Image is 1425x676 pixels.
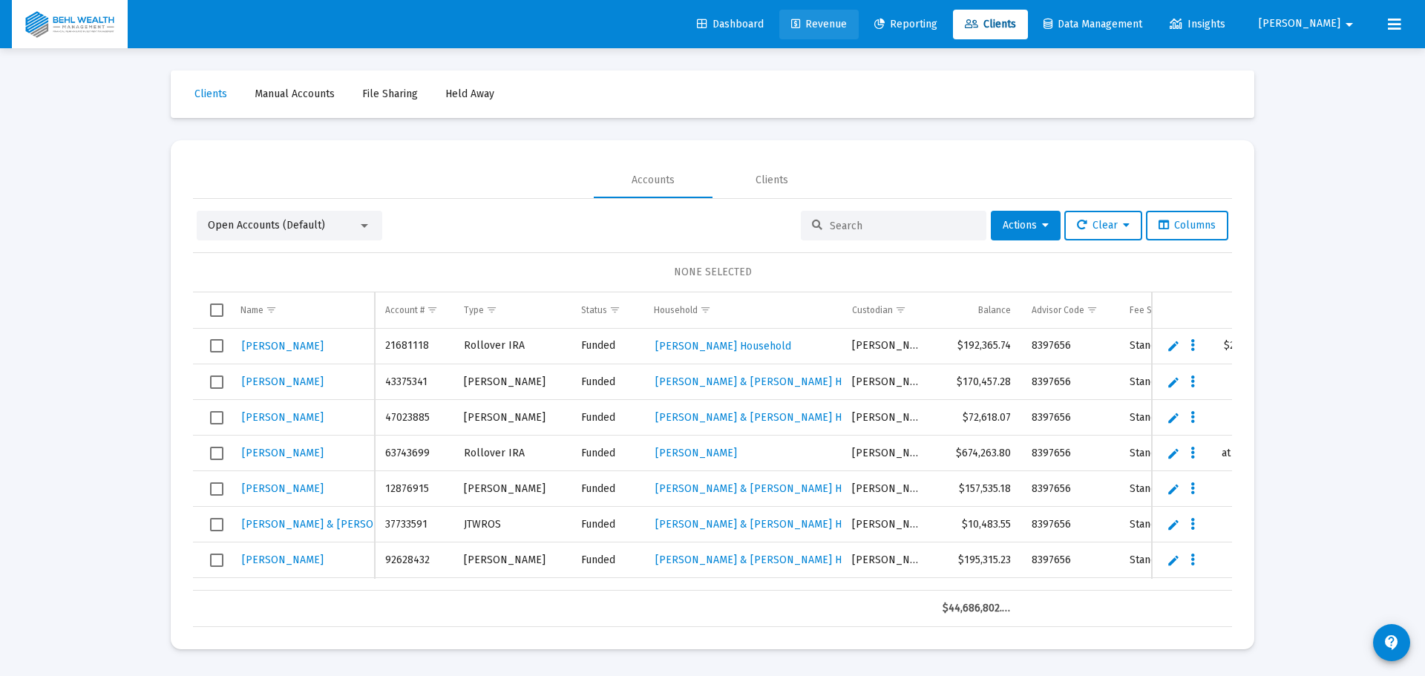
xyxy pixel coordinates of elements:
[1167,447,1180,460] a: Edit
[842,542,932,578] td: [PERSON_NAME]
[654,513,888,535] a: [PERSON_NAME] & [PERSON_NAME] Household
[655,411,886,424] span: [PERSON_NAME] & [PERSON_NAME] Household
[655,340,791,352] span: [PERSON_NAME] Household
[240,304,263,316] div: Name
[654,335,793,357] a: [PERSON_NAME] Household
[1159,219,1216,232] span: Columns
[842,507,932,542] td: [PERSON_NAME]
[1119,436,1259,471] td: Standard - starting at 1%
[1021,364,1119,400] td: 8397656
[571,292,644,328] td: Column Status
[453,507,570,542] td: JTWROS
[978,304,1011,316] div: Balance
[453,436,570,471] td: Rollover IRA
[654,585,888,606] a: [PERSON_NAME] & [PERSON_NAME] Household
[1383,634,1401,652] mat-icon: contact_support
[1021,542,1119,578] td: 8397656
[842,329,932,364] td: [PERSON_NAME]
[852,304,893,316] div: Custodian
[1146,211,1228,240] button: Columns
[433,79,506,109] a: Held Away
[1021,329,1119,364] td: 8397656
[654,442,738,464] a: [PERSON_NAME]
[1130,304,1194,316] div: Fee Structure(s)
[240,371,325,393] a: [PERSON_NAME]
[453,542,570,578] td: [PERSON_NAME]
[242,447,324,459] span: [PERSON_NAME]
[1241,9,1376,39] button: [PERSON_NAME]
[953,10,1028,39] a: Clients
[255,88,335,100] span: Manual Accounts
[581,304,607,316] div: Status
[842,436,932,471] td: [PERSON_NAME]
[240,335,325,357] a: [PERSON_NAME]
[830,220,975,232] input: Search
[842,364,932,400] td: [PERSON_NAME]
[643,292,841,328] td: Column Household
[205,265,1220,280] div: NONE SELECTED
[453,364,570,400] td: [PERSON_NAME]
[1119,329,1259,364] td: Standard - first tier $250k
[581,588,634,603] div: Funded
[1119,471,1259,507] td: Standard Schedule
[1167,554,1180,567] a: Edit
[210,411,223,424] div: Select row
[581,446,634,461] div: Funded
[375,436,453,471] td: 63743699
[243,79,347,109] a: Manual Accounts
[242,554,324,566] span: [PERSON_NAME]
[779,10,859,39] a: Revenue
[193,292,1232,627] div: Data grid
[581,553,634,568] div: Funded
[208,219,325,232] span: Open Accounts (Default)
[965,18,1016,30] span: Clients
[932,364,1021,400] td: $170,457.28
[791,18,847,30] span: Revenue
[1021,471,1119,507] td: 8397656
[932,578,1021,614] td: $638,592.96
[1167,375,1180,389] a: Edit
[842,292,932,328] td: Column Custodian
[1170,18,1225,30] span: Insights
[375,400,453,436] td: 47023885
[632,173,675,188] div: Accounts
[1021,578,1119,614] td: 8197829, 8401641
[655,518,886,531] span: [PERSON_NAME] & [PERSON_NAME] Household
[1021,436,1119,471] td: 8397656
[230,292,375,328] td: Column Name
[581,517,634,532] div: Funded
[242,518,419,531] span: [PERSON_NAME] & [PERSON_NAME]
[932,542,1021,578] td: $195,315.23
[1032,10,1154,39] a: Data Management
[654,304,698,316] div: Household
[654,549,888,571] a: [PERSON_NAME] & [PERSON_NAME] Household
[210,447,223,460] div: Select row
[700,304,711,315] span: Show filter options for column 'Household'
[1087,304,1098,315] span: Show filter options for column 'Advisor Code'
[1119,507,1259,542] td: Standard Schedule
[210,518,223,531] div: Select row
[1021,507,1119,542] td: 8397656
[1119,292,1259,328] td: Column Fee Structure(s)
[375,364,453,400] td: 43375341
[1167,411,1180,424] a: Edit
[932,400,1021,436] td: $72,618.07
[1167,339,1180,352] a: Edit
[210,482,223,496] div: Select row
[581,482,634,496] div: Funded
[1003,219,1049,232] span: Actions
[654,371,888,393] a: [PERSON_NAME] & [PERSON_NAME] Household
[242,375,324,388] span: [PERSON_NAME]
[1119,400,1259,436] td: Standard Schedule
[375,542,453,578] td: 92628432
[240,407,325,428] a: [PERSON_NAME]
[210,554,223,567] div: Select row
[1340,10,1358,39] mat-icon: arrow_drop_down
[375,578,453,614] td: 92808669
[842,471,932,507] td: [PERSON_NAME]
[932,507,1021,542] td: $10,483.55
[183,79,239,109] a: Clients
[240,513,420,535] a: [PERSON_NAME] & [PERSON_NAME]
[453,471,570,507] td: [PERSON_NAME]
[350,79,430,109] a: File Sharing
